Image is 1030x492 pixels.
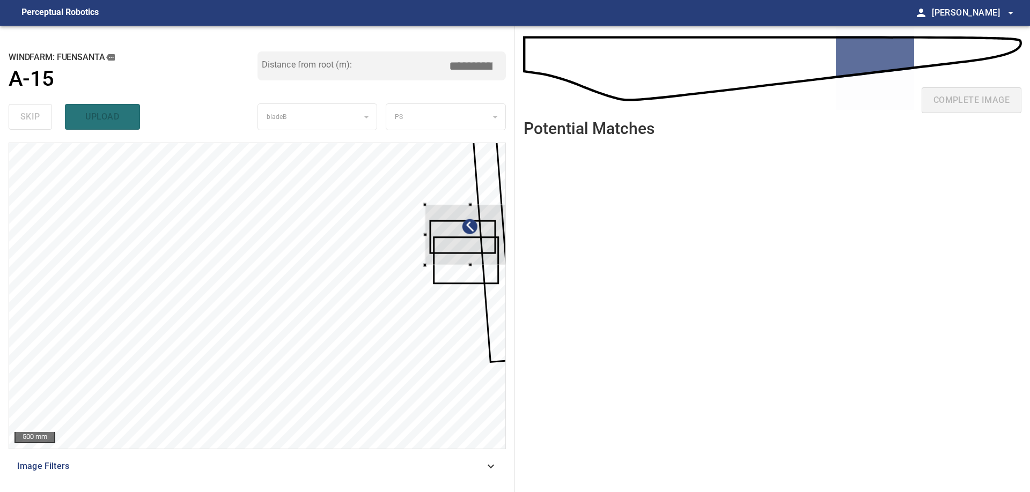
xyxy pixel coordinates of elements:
span: PS [395,113,403,121]
div: PS [386,103,505,131]
h2: Potential Matches [524,120,654,137]
span: person [915,6,928,19]
a: A-15 [9,66,257,92]
button: [PERSON_NAME] [928,2,1017,24]
figcaption: Perceptual Robotics [21,4,99,21]
div: Edit annotation [461,218,479,235]
span: bladeB [267,113,287,121]
h2: windfarm: Fuensanta [9,51,257,63]
div: Image Filters [9,453,506,479]
span: Image Filters [17,460,484,473]
span: [PERSON_NAME] [932,5,1017,20]
button: copy message details [105,51,116,63]
div: bladeB [258,103,377,131]
h1: A-15 [9,66,54,92]
span: arrow_drop_down [1004,6,1017,19]
label: Distance from root (m): [262,61,352,69]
